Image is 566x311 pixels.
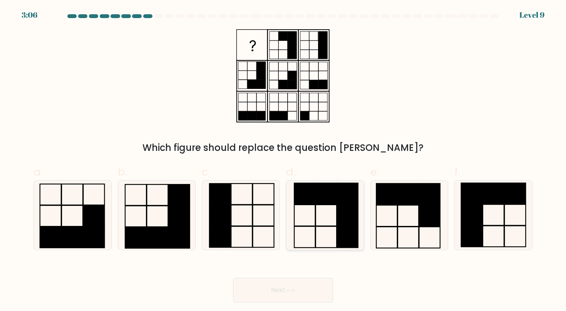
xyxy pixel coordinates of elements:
[38,141,528,155] div: Which figure should replace the question [PERSON_NAME]?
[454,164,460,179] span: f.
[286,164,295,179] span: d.
[202,164,210,179] span: c.
[519,9,544,21] div: Level 9
[118,164,127,179] span: b.
[33,164,43,179] span: a.
[22,9,37,21] div: 3:06
[233,278,333,303] button: Next
[370,164,379,179] span: e.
